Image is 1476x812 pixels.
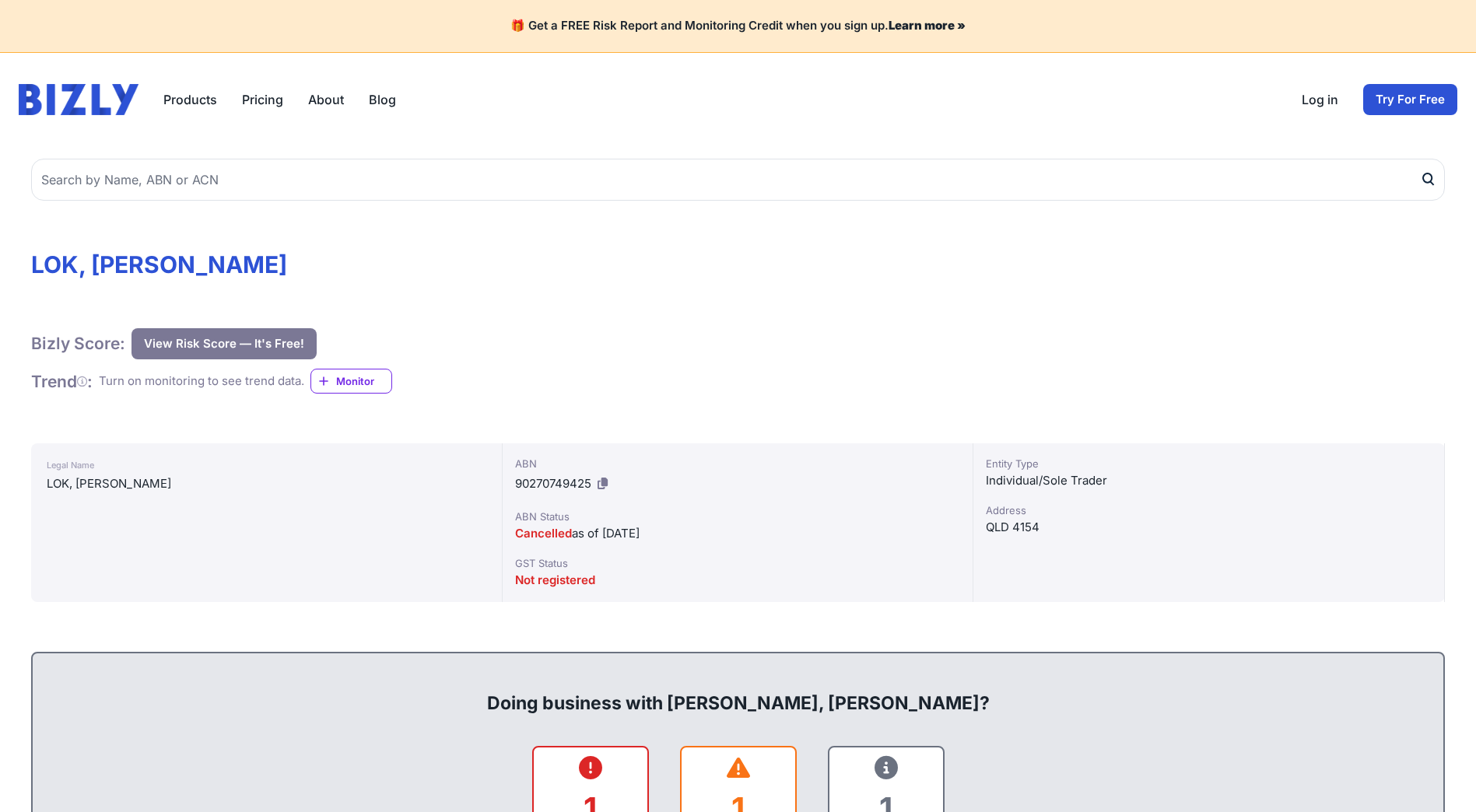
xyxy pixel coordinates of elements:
[515,526,572,541] span: Cancelled
[986,471,1432,490] div: Individual/Sole Trader
[515,476,591,491] span: 90270749425
[131,328,317,359] button: View Risk Score — It's Free!
[336,373,391,389] span: Monitor
[47,474,486,493] div: LOK, [PERSON_NAME]
[515,572,595,587] span: Not registered
[369,90,396,109] a: Blog
[515,509,961,524] div: ABN Status
[47,456,486,474] div: Legal Name
[308,90,344,109] a: About
[31,371,93,392] h1: Trend :
[310,369,392,394] a: Monitor
[31,333,125,354] h1: Bizly Score:
[986,502,1432,518] div: Address
[99,373,304,390] div: Turn on monitoring to see trend data.
[1302,90,1338,109] a: Log in
[31,159,1445,201] input: Search by Name, ABN or ACN
[515,524,961,543] div: as of [DATE]
[986,456,1432,471] div: Entity Type
[48,666,1428,716] div: Doing business with [PERSON_NAME], [PERSON_NAME]?
[19,19,1457,33] h4: 🎁 Get a FREE Risk Report and Monitoring Credit when you sign up.
[31,250,1445,278] h1: LOK, [PERSON_NAME]
[986,518,1432,537] div: QLD 4154
[1363,84,1457,115] a: Try For Free
[242,90,283,109] a: Pricing
[889,18,966,33] a: Learn more »
[515,456,961,471] div: ABN
[515,555,961,571] div: GST Status
[163,90,217,109] button: Products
